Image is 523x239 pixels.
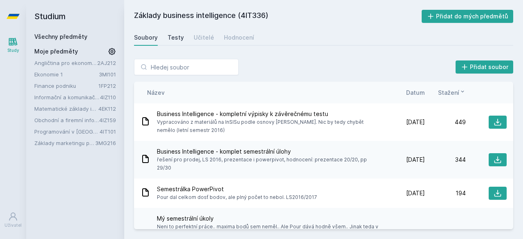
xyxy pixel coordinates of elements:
a: Všechny předměty [34,33,87,40]
a: Study [2,33,25,58]
div: Uživatel [4,222,22,228]
a: Základy marketingu pro informatiky a statistiky [34,139,95,147]
a: Uživatel [2,208,25,232]
a: 2AJ212 [97,60,116,66]
div: Učitelé [194,34,214,42]
a: Programování v [GEOGRAPHIC_DATA] [34,127,100,136]
span: Business Intelligence - kompletní výpisky k závěrečnému testu [157,110,381,118]
a: Ekonomie 1 [34,70,99,78]
a: Učitelé [194,29,214,46]
a: Informační a komunikační technologie [34,93,100,101]
a: 3MG216 [95,140,116,146]
span: Pour dal celkom dosť bodov, ale plný počet to nebol. LS2016/2017 [157,193,317,201]
a: 1FP212 [98,83,116,89]
a: Finance podniku [34,82,98,90]
a: Angličtina pro ekonomická studia 2 (B2/C1) [34,59,97,67]
a: Obchodní a firemní informace [34,116,99,124]
a: 4IZ159 [99,117,116,123]
a: 4EK112 [98,105,116,112]
div: Study [7,47,19,54]
span: Moje předměty [34,47,78,56]
span: [DATE] [406,189,425,197]
button: Název [147,88,165,97]
div: Testy [168,34,184,42]
input: Hledej soubor [134,59,239,75]
button: Přidat do mých předmětů [422,10,514,23]
div: 344 [425,156,466,164]
a: 4IZ110 [100,94,116,101]
a: 3MI101 [99,71,116,78]
span: [DATE] [406,118,425,126]
span: [DATE] [406,156,425,164]
button: Přidat soubor [456,60,514,74]
span: Stažení [438,88,459,97]
span: Vypracováno z materiálů na InSISu podle osnovy [PERSON_NAME]. Nic by tedy chybět nemělo (letní se... [157,118,381,134]
div: Hodnocení [224,34,254,42]
span: Mý semestrální úkoly [157,214,381,223]
button: Datum [406,88,425,97]
h2: Základy business intelligence (4IT336) [134,10,422,23]
a: 4IT101 [100,128,116,135]
a: Matematické základy informatiky [34,105,98,113]
div: 449 [425,118,466,126]
div: 194 [425,189,466,197]
a: Soubory [134,29,158,46]
div: Soubory [134,34,158,42]
a: Hodnocení [224,29,254,46]
span: řešení pro prodej, LS 2016, prezentace i powerpivot, hodnocení: prezentace 20/20, pp 29/30 [157,156,381,172]
button: Stažení [438,88,466,97]
a: Testy [168,29,184,46]
span: Business Intelligence - komplet semestrální úlohy [157,147,381,156]
span: Semestrálka PowerPivot [157,185,317,193]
